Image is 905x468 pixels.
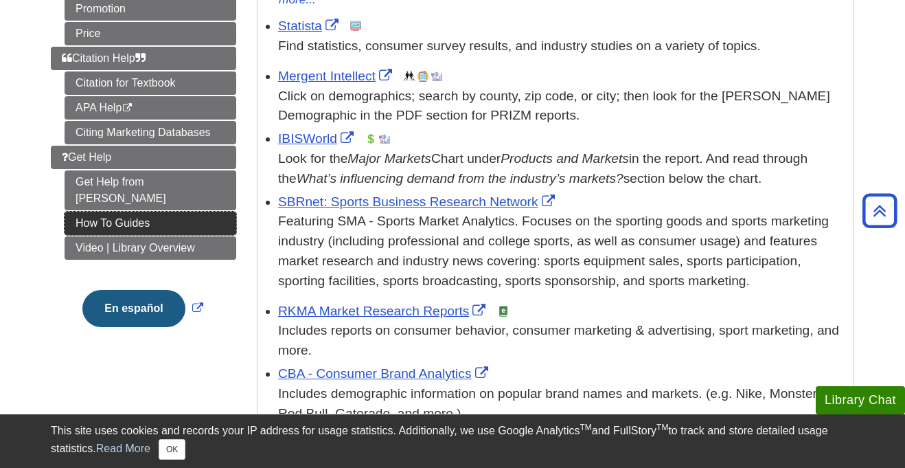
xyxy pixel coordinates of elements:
[501,151,629,166] i: Products and Markets
[278,19,342,33] a: Link opens in new window
[122,104,133,113] i: This link opens in a new window
[79,302,206,314] a: Link opens in new window
[278,212,847,291] p: Featuring SMA - Sports Market Analytics. Focuses on the sporting goods and sports marketing indus...
[65,22,236,45] a: Price
[278,149,847,189] div: Look for the Chart under in the report. And read through the section below the chart.
[858,201,902,220] a: Back to Top
[65,170,236,210] a: Get Help from [PERSON_NAME]
[51,146,236,169] a: Get Help
[350,21,361,32] img: Statistics
[297,171,623,186] i: What’s influencing demand from the industry’s markets?
[51,47,236,70] a: Citation Help
[580,423,591,432] sup: TM
[159,439,185,460] button: Close
[62,52,146,64] span: Citation Help
[278,87,847,126] div: Click on demographics; search by county, zip code, or city; then look for the [PERSON_NAME] Demog...
[278,366,492,381] a: Link opens in new window
[65,121,236,144] a: Citing Marketing Databases
[404,71,415,82] img: Demographics
[656,423,668,432] sup: TM
[96,443,150,454] a: Read More
[278,384,847,424] div: Includes demographic information on popular brand names and markets. (e.g. Nike, Monster, Red Bul...
[498,306,509,317] img: e-Book
[278,321,847,361] div: Includes reports on consumer behavior, consumer marketing & advertising, sport marketing, and more.
[278,194,558,209] a: Link opens in new window
[379,133,390,144] img: Industry Report
[65,212,236,235] a: How To Guides
[417,71,428,82] img: Company Information
[65,236,236,260] a: Video | Library Overview
[278,69,396,83] a: Link opens in new window
[347,151,431,166] i: Major Markets
[65,96,236,120] a: APA Help
[82,290,185,327] button: En español
[431,71,442,82] img: Industry Report
[278,36,847,56] p: Find statistics, consumer survey results, and industry studies on a variety of topics.
[278,304,489,318] a: Link opens in new window
[816,386,905,414] button: Library Chat
[278,131,357,146] a: Link opens in new window
[65,71,236,95] a: Citation for Textbook
[365,133,376,144] img: Financial Report
[62,151,111,163] span: Get Help
[51,423,854,460] div: This site uses cookies and records your IP address for usage statistics. Additionally, we use Goo...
